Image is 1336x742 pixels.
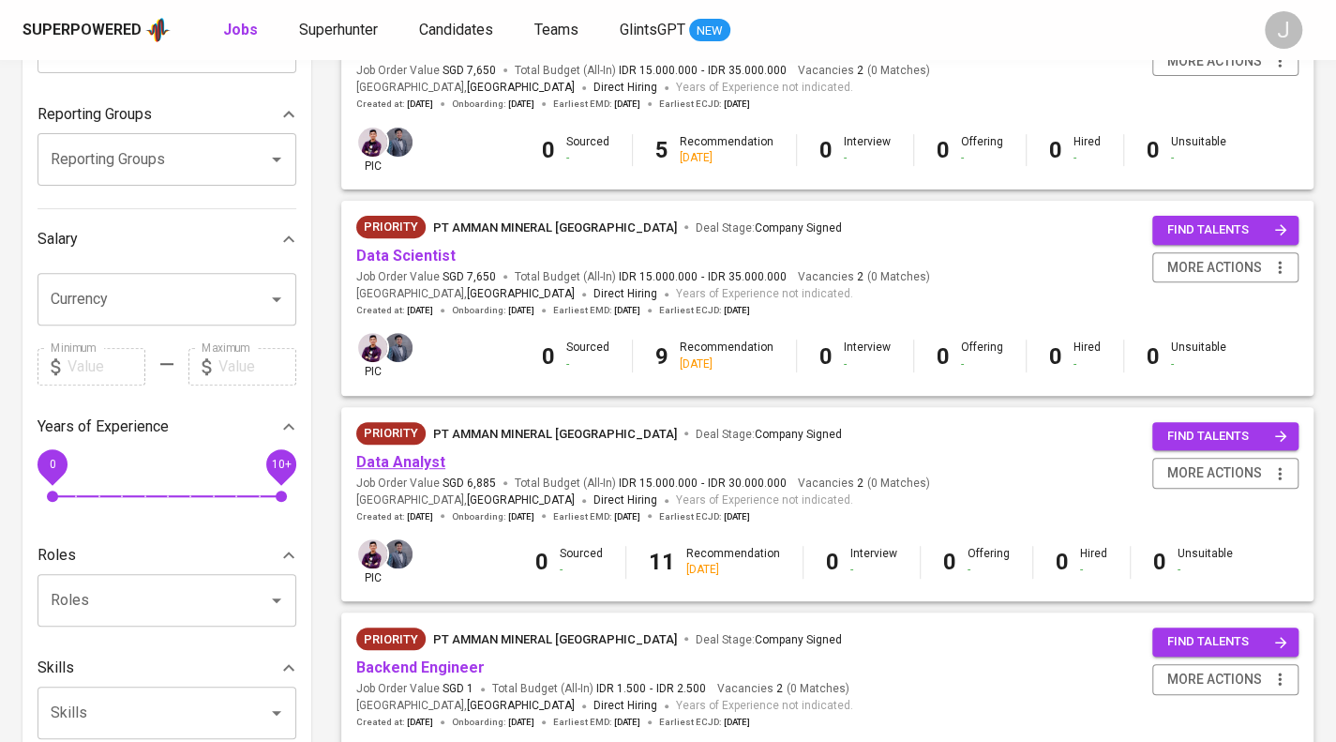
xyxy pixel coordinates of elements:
[850,546,897,578] div: Interview
[566,150,609,166] div: -
[1152,46,1298,77] button: more actions
[680,150,773,166] div: [DATE]
[542,137,555,163] b: 0
[844,150,891,166] div: -
[659,716,750,729] span: Earliest ECJD :
[724,716,750,729] span: [DATE]
[961,134,1003,166] div: Offering
[819,343,833,370] b: 0
[356,492,575,510] span: [GEOGRAPHIC_DATA] ,
[358,128,387,157] img: erwin@glints.com
[1073,134,1101,166] div: Hired
[23,20,142,41] div: Superpowered
[773,681,783,697] span: 2
[38,408,296,446] div: Years of Experience
[223,21,258,38] b: Jobs
[356,216,426,238] div: New Job received from Demand Team
[553,510,640,523] span: Earliest EMD :
[356,247,456,265] a: Data Scientist
[696,221,842,235] span: Deal Stage :
[659,510,750,523] span: Earliest ECJD :
[407,510,433,523] span: [DATE]
[680,356,773,372] div: [DATE]
[1147,137,1160,163] b: 0
[263,286,290,312] button: Open
[433,632,677,646] span: PT Amman Mineral [GEOGRAPHIC_DATA]
[854,476,863,492] span: 2
[680,134,773,166] div: Recommendation
[620,19,730,42] a: GlintsGPT NEW
[407,716,433,729] span: [DATE]
[593,81,657,94] span: Direct Hiring
[407,98,433,111] span: [DATE]
[553,98,640,111] span: Earliest EMD :
[553,304,640,317] span: Earliest EMD :
[356,681,473,697] span: Job Order Value
[1153,549,1166,575] b: 0
[844,356,891,372] div: -
[614,304,640,317] span: [DATE]
[619,63,698,79] span: IDR 15.000.000
[724,510,750,523] span: [DATE]
[299,21,378,38] span: Superhunter
[356,422,426,445] div: New Job received from Demand Team
[356,659,485,676] a: Backend Engineer
[467,697,575,716] span: [GEOGRAPHIC_DATA]
[356,628,426,650] div: New Job received from Demand Team
[534,19,582,42] a: Teams
[717,681,849,697] span: Vacancies ( 0 Matches )
[854,269,863,285] span: 2
[1049,343,1062,370] b: 0
[696,428,842,441] span: Deal Stage :
[467,285,575,304] span: [GEOGRAPHIC_DATA]
[701,63,704,79] span: -
[1049,137,1062,163] b: 0
[1073,356,1101,372] div: -
[596,681,646,697] span: IDR 1.500
[356,285,575,304] span: [GEOGRAPHIC_DATA] ,
[676,697,853,716] span: Years of Experience not indicated.
[1171,340,1226,371] div: Unsuitable
[1171,150,1226,166] div: -
[38,544,76,567] p: Roles
[1167,462,1262,485] span: more actions
[356,304,433,317] span: Created at :
[659,304,750,317] span: Earliest ECJD :
[356,98,433,111] span: Created at :
[650,681,653,697] span: -
[407,304,433,317] span: [DATE]
[356,218,426,236] span: Priority
[1167,426,1287,447] span: find talents
[38,657,74,679] p: Skills
[1167,631,1287,653] span: find talents
[452,304,534,317] span: Onboarding :
[560,562,603,578] div: -
[686,546,780,578] div: Recommendation
[356,331,389,380] div: pic
[1167,668,1262,691] span: more actions
[452,98,534,111] span: Onboarding :
[356,79,575,98] span: [GEOGRAPHIC_DATA] ,
[358,539,387,568] img: erwin@glints.com
[701,269,704,285] span: -
[1056,549,1069,575] b: 0
[649,549,675,575] b: 11
[553,716,640,729] span: Earliest EMD :
[443,63,496,79] span: SGD 7,650
[145,16,171,44] img: app logo
[356,63,496,79] span: Job Order Value
[356,697,575,716] span: [GEOGRAPHIC_DATA] ,
[680,340,773,371] div: Recommendation
[515,476,787,492] span: Total Budget (All-In)
[508,304,534,317] span: [DATE]
[515,63,787,79] span: Total Budget (All-In)
[755,633,842,646] span: Company Signed
[619,269,698,285] span: IDR 15.000.000
[620,21,685,38] span: GlintsGPT
[1152,216,1298,245] button: find talents
[1167,50,1262,73] span: more actions
[708,269,787,285] span: IDR 35.000.000
[1152,252,1298,283] button: more actions
[38,537,296,574] div: Roles
[696,633,842,646] span: Deal Stage :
